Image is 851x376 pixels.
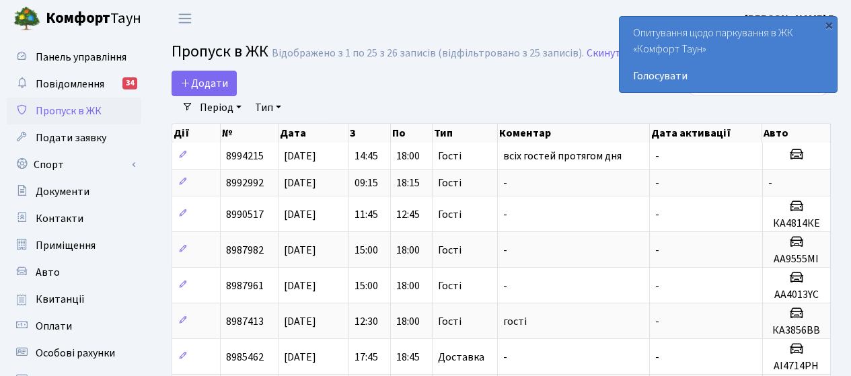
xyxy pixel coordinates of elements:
img: logo.png [13,5,40,32]
a: Тип [250,96,287,119]
span: - [655,207,659,222]
h5: АІ4714РН [768,360,825,373]
a: Документи [7,178,141,205]
span: 8990517 [226,207,264,222]
a: Контакти [7,205,141,232]
span: 8987961 [226,278,264,293]
th: Авто [762,124,830,143]
div: × [822,18,836,32]
div: 34 [122,77,137,89]
span: [DATE] [284,207,316,222]
a: Додати [172,71,237,96]
span: Контакти [36,211,83,226]
a: Квитанції [7,286,141,313]
span: Панель управління [36,50,126,65]
a: Спорт [7,151,141,178]
span: [DATE] [284,176,316,190]
span: Доставка [438,352,484,363]
span: [DATE] [284,314,316,329]
span: 18:00 [396,278,420,293]
a: Панель управління [7,44,141,71]
th: Коментар [498,124,650,143]
th: По [391,124,433,143]
span: 09:15 [355,176,378,190]
a: Період [194,96,247,119]
span: 8985462 [226,350,264,365]
a: Повідомлення34 [7,71,141,98]
span: Повідомлення [36,77,104,91]
h5: КА4814КЕ [768,217,825,230]
th: Тип [433,124,498,143]
span: Гості [438,245,461,256]
a: Приміщення [7,232,141,259]
span: 18:00 [396,314,420,329]
a: Оплати [7,313,141,340]
a: Скинути [587,47,627,60]
span: - [503,243,507,258]
span: 12:45 [396,207,420,222]
th: Дії [172,124,221,143]
span: Подати заявку [36,130,106,145]
span: Пропуск в ЖК [172,40,268,63]
span: Авто [36,265,60,280]
span: Додати [180,76,228,91]
th: З [348,124,390,143]
a: Подати заявку [7,124,141,151]
span: 15:00 [355,243,378,258]
span: - [655,350,659,365]
span: - [655,314,659,329]
span: Гості [438,151,461,161]
span: Таун [46,7,141,30]
span: Пропуск в ЖК [36,104,102,118]
span: всіх гостей протягом дня [503,149,622,163]
span: Гості [438,280,461,291]
span: - [503,176,507,190]
span: Гості [438,178,461,188]
span: Оплати [36,319,72,334]
span: [DATE] [284,243,316,258]
span: 12:30 [355,314,378,329]
a: [PERSON_NAME] Г. [745,11,835,27]
b: Комфорт [46,7,110,29]
span: Квитанції [36,292,85,307]
h5: AA4013YC [768,289,825,301]
b: [PERSON_NAME] Г. [745,11,835,26]
span: Гості [438,209,461,220]
th: № [221,124,279,143]
span: - [655,176,659,190]
div: Відображено з 1 по 25 з 26 записів (відфільтровано з 25 записів). [272,47,584,60]
span: 11:45 [355,207,378,222]
span: 14:45 [355,149,378,163]
span: 15:00 [355,278,378,293]
span: - [768,176,772,190]
span: Документи [36,184,89,199]
a: Авто [7,259,141,286]
h5: АА9555МІ [768,253,825,266]
span: Особові рахунки [36,346,115,361]
span: 8987982 [226,243,264,258]
span: - [655,243,659,258]
span: Гості [438,316,461,327]
span: - [503,350,507,365]
span: 8987413 [226,314,264,329]
a: Голосувати [633,68,823,84]
span: 8992992 [226,176,264,190]
span: 17:45 [355,350,378,365]
div: Опитування щодо паркування в ЖК «Комфорт Таун» [620,17,837,92]
h5: КА3856ВВ [768,324,825,337]
span: 8994215 [226,149,264,163]
span: Приміщення [36,238,96,253]
span: [DATE] [284,149,316,163]
span: [DATE] [284,278,316,293]
button: Переключити навігацію [168,7,202,30]
span: 18:45 [396,350,420,365]
span: гості [503,314,527,329]
span: 18:00 [396,149,420,163]
span: 18:00 [396,243,420,258]
th: Дата [279,124,349,143]
span: - [655,278,659,293]
a: Особові рахунки [7,340,141,367]
span: - [503,278,507,293]
span: 18:15 [396,176,420,190]
span: - [655,149,659,163]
